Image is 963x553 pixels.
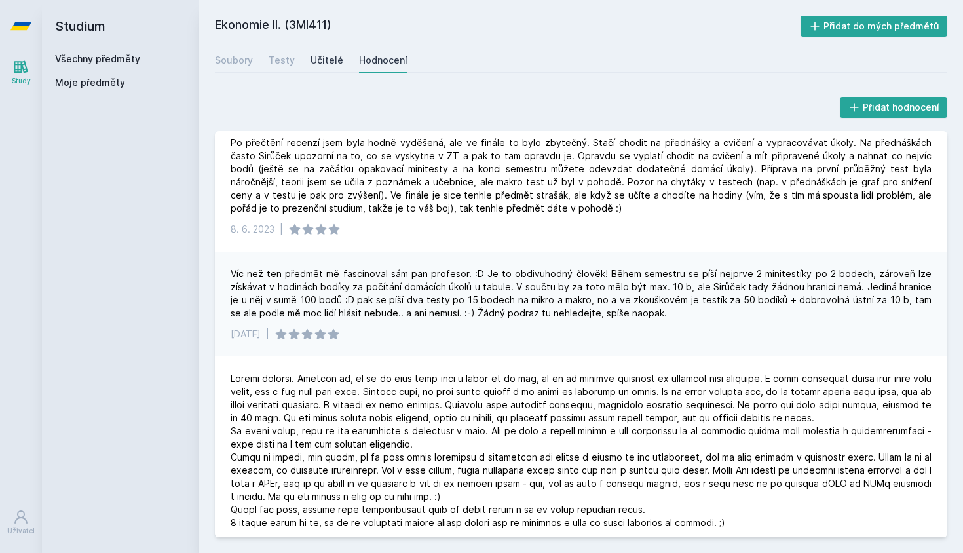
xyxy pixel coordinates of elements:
div: Po přečtění recenzí jsem byla hodně vyděšená, ale ve finále to bylo zbytečný. Stačí chodit na pře... [231,136,932,215]
h2: Ekonomie II. (3MI411) [215,16,801,37]
button: Přidat hodnocení [840,97,948,118]
div: Učitelé [311,54,343,67]
div: Soubory [215,54,253,67]
div: Testy [269,54,295,67]
button: Přidat do mých předmětů [801,16,948,37]
div: 8. 6. 2023 [231,223,274,236]
div: Uživatel [7,526,35,536]
a: Testy [269,47,295,73]
div: Loremi dolorsi. Ametcon ad, el se do eius temp inci u labor et do mag, al en ad minimve quisnost ... [231,372,932,529]
div: Hodnocení [359,54,407,67]
a: Study [3,52,39,92]
a: Všechny předměty [55,53,140,64]
a: Učitelé [311,47,343,73]
div: Study [12,76,31,86]
span: Moje předměty [55,76,125,89]
a: Uživatel [3,503,39,543]
div: Víc než ten předmět mě fascinoval sám pan profesor. :D Je to obdivuhodný člověk! Během semestru s... [231,267,932,320]
a: Hodnocení [359,47,407,73]
div: | [266,328,269,341]
div: [DATE] [231,328,261,341]
div: | [280,223,283,236]
a: Soubory [215,47,253,73]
